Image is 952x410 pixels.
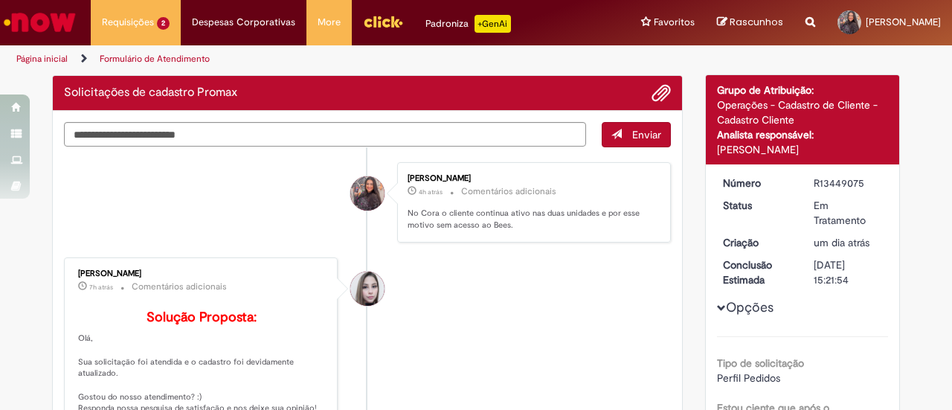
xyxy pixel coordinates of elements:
[102,15,154,30] span: Requisições
[425,15,511,33] div: Padroniza
[814,176,883,190] div: R13449075
[654,15,695,30] span: Favoritos
[157,17,170,30] span: 2
[730,15,783,29] span: Rascunhos
[814,257,883,287] div: [DATE] 15:21:54
[717,356,804,370] b: Tipo de solicitação
[1,7,78,37] img: ServiceNow
[652,83,671,103] button: Adicionar anexos
[350,272,385,306] div: Daniele Aparecida Queiroz
[814,235,883,250] div: 26/08/2025 15:28:12
[64,122,586,147] textarea: Digite sua mensagem aqui...
[717,371,780,385] span: Perfil Pedidos
[712,257,803,287] dt: Conclusão Estimada
[408,174,655,183] div: [PERSON_NAME]
[712,198,803,213] dt: Status
[350,176,385,211] div: Camila Rubia Costa Braga Rocha
[475,15,511,33] p: +GenAi
[602,122,671,147] button: Enviar
[712,235,803,250] dt: Criação
[419,188,443,196] time: 27/08/2025 12:40:26
[717,142,889,157] div: [PERSON_NAME]
[363,10,403,33] img: click_logo_yellow_360x200.png
[11,45,623,73] ul: Trilhas de página
[814,198,883,228] div: Em Tratamento
[717,83,889,97] div: Grupo de Atribuição:
[89,283,113,292] time: 27/08/2025 09:06:29
[16,53,68,65] a: Página inicial
[132,281,227,293] small: Comentários adicionais
[147,309,257,326] b: Solução Proposta:
[712,176,803,190] dt: Número
[717,97,889,127] div: Operações - Cadastro de Cliente - Cadastro Cliente
[814,236,869,249] span: um dia atrás
[192,15,295,30] span: Despesas Corporativas
[100,53,210,65] a: Formulário de Atendimento
[717,16,783,30] a: Rascunhos
[408,208,655,231] p: No Cora o cliente continua ativo nas duas unidades e por esse motivo sem acesso ao Bees.
[717,127,889,142] div: Analista responsável:
[866,16,941,28] span: [PERSON_NAME]
[419,188,443,196] span: 4h atrás
[318,15,341,30] span: More
[632,128,661,141] span: Enviar
[89,283,113,292] span: 7h atrás
[461,185,556,198] small: Comentários adicionais
[78,269,326,278] div: [PERSON_NAME]
[814,236,869,249] time: 26/08/2025 15:28:12
[64,86,237,100] h2: Solicitações de cadastro Promax Histórico de tíquete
